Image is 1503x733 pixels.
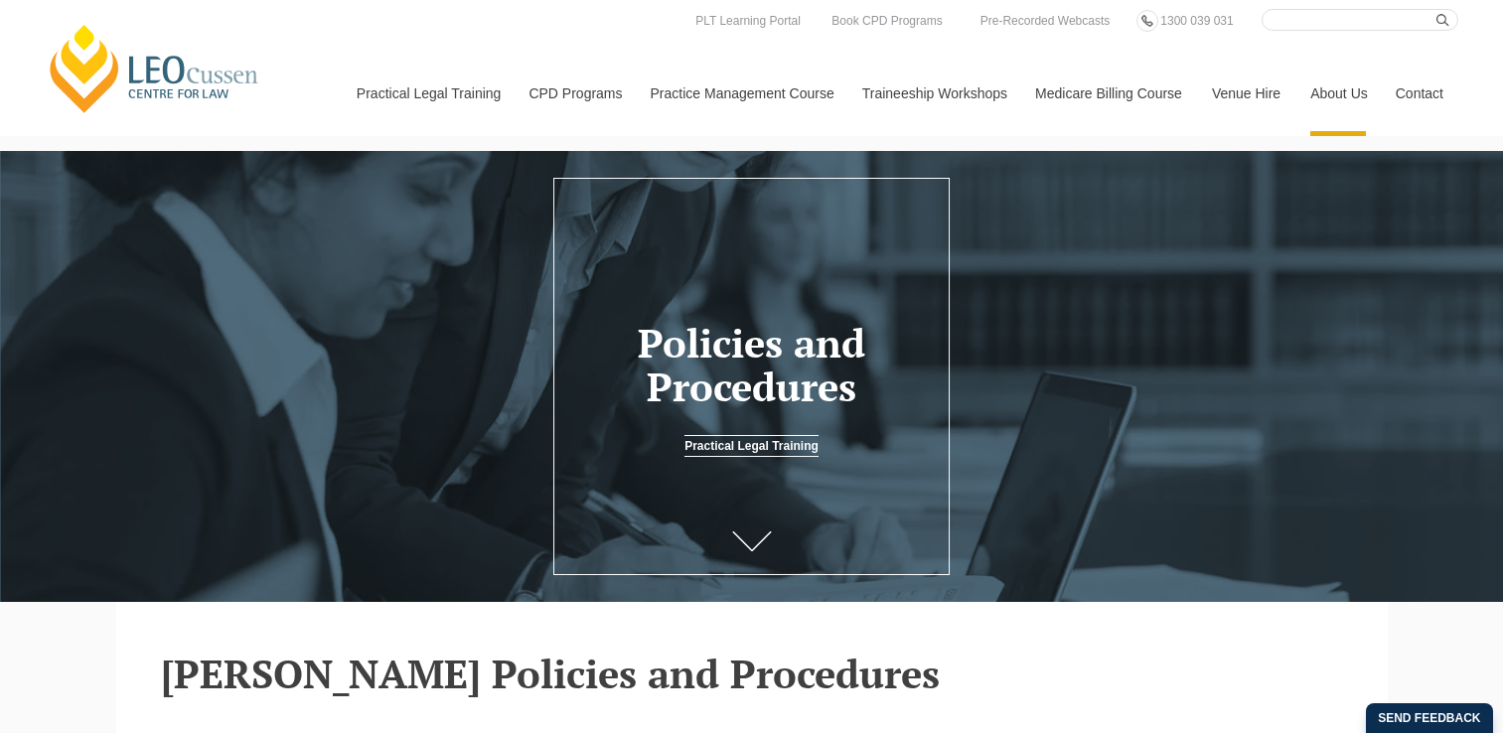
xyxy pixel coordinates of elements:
a: CPD Programs [514,51,635,136]
a: Practical Legal Training [342,51,515,136]
a: About Us [1295,51,1381,136]
a: Contact [1381,51,1458,136]
span: 1300 039 031 [1160,14,1233,28]
a: PLT Learning Portal [690,10,806,32]
a: Medicare Billing Course [1020,51,1197,136]
a: Traineeship Workshops [847,51,1020,136]
h1: Policies and Procedures [571,321,932,408]
a: [PERSON_NAME] Centre for Law [45,22,264,115]
a: Pre-Recorded Webcasts [976,10,1116,32]
a: Venue Hire [1197,51,1295,136]
a: Practical Legal Training [684,435,819,457]
a: 1300 039 031 [1155,10,1238,32]
a: Practice Management Course [636,51,847,136]
iframe: LiveChat chat widget [1370,600,1453,683]
a: Book CPD Programs [827,10,947,32]
h2: [PERSON_NAME] Policies and Procedures [161,652,1343,695]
